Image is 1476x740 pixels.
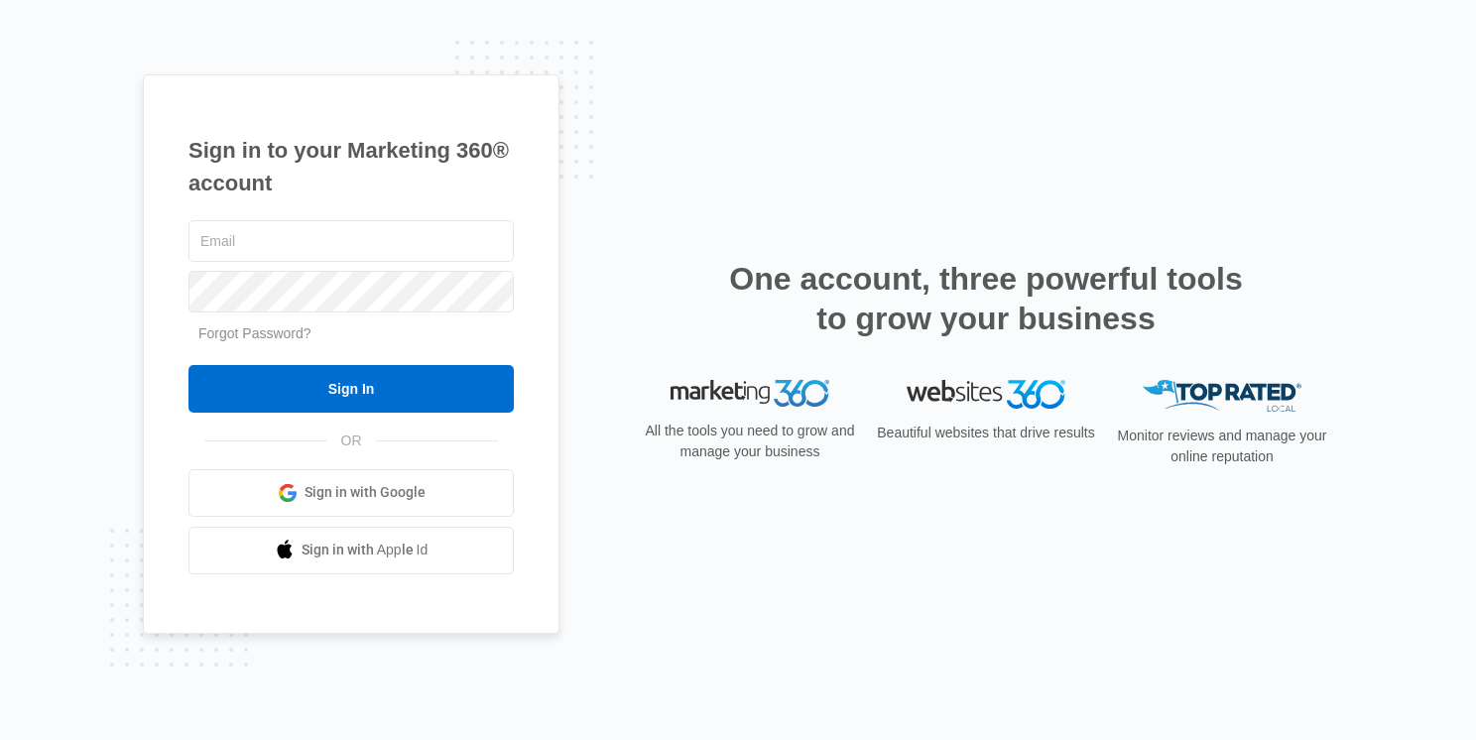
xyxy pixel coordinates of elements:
img: Marketing 360 [671,380,829,408]
img: Top Rated Local [1143,380,1301,413]
h2: One account, three powerful tools to grow your business [723,259,1249,338]
span: Sign in with Apple Id [302,540,429,560]
input: Email [188,220,514,262]
img: Websites 360 [907,380,1065,409]
p: Monitor reviews and manage your online reputation [1111,426,1333,467]
a: Sign in with Apple Id [188,527,514,574]
a: Forgot Password? [198,325,311,341]
span: Sign in with Google [305,482,426,503]
p: Beautiful websites that drive results [875,423,1097,443]
span: OR [327,431,376,451]
a: Sign in with Google [188,469,514,517]
input: Sign In [188,365,514,413]
h1: Sign in to your Marketing 360® account [188,134,514,199]
p: All the tools you need to grow and manage your business [639,421,861,462]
